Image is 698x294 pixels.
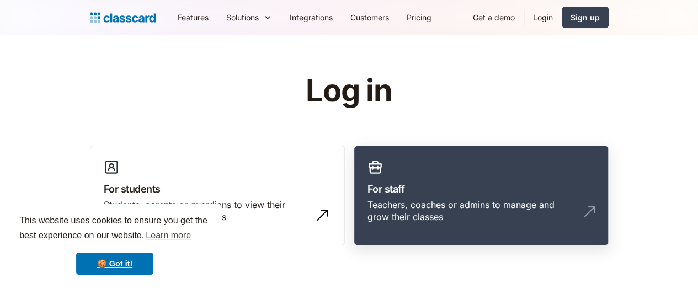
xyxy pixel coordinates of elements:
a: Customers [342,5,398,30]
div: Solutions [226,12,259,23]
div: Solutions [217,5,281,30]
a: Get a demo [464,5,524,30]
span: This website uses cookies to ensure you get the best experience on our website. [19,214,210,244]
div: Students, parents or guardians to view their profile and manage bookings [104,199,309,223]
a: Login [524,5,562,30]
h1: Log in [174,74,524,108]
a: Pricing [398,5,440,30]
a: dismiss cookie message [76,253,153,275]
h3: For staff [367,181,595,196]
a: Integrations [281,5,342,30]
h3: For students [104,181,331,196]
a: For studentsStudents, parents or guardians to view their profile and manage bookings [90,146,345,246]
div: cookieconsent [9,204,221,285]
a: learn more about cookies [144,227,193,244]
a: Logo [90,10,156,25]
div: Teachers, coaches or admins to manage and grow their classes [367,199,573,223]
a: Features [169,5,217,30]
a: Sign up [562,7,609,28]
a: For staffTeachers, coaches or admins to manage and grow their classes [354,146,609,246]
div: Sign up [571,12,600,23]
